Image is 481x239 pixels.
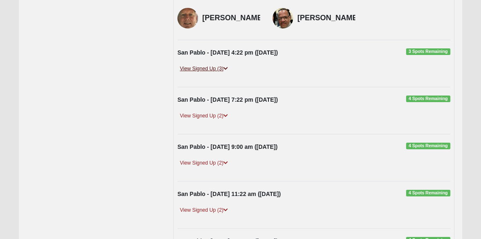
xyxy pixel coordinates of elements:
[273,8,293,29] img: Lodwin Vasquez
[406,96,450,102] span: 4 Spots Remaining
[177,143,278,150] strong: San Pablo - [DATE] 9:00 am ([DATE])
[177,206,230,215] a: View Signed Up (2)
[177,159,230,167] a: View Signed Up (2)
[177,96,278,103] strong: San Pablo - [DATE] 7:22 pm ([DATE])
[177,112,230,120] a: View Signed Up (2)
[177,49,278,56] strong: San Pablo - [DATE] 4:22 pm ([DATE])
[406,190,450,196] span: 4 Spots Remaining
[297,14,360,23] h4: [PERSON_NAME]
[177,65,230,73] a: View Signed Up (3)
[177,8,198,29] img: Rich Blankenship
[406,48,450,55] span: 3 Spots Remaining
[406,143,450,149] span: 4 Spots Remaining
[177,191,281,197] strong: San Pablo - [DATE] 11:22 am ([DATE])
[202,14,265,23] h4: [PERSON_NAME]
